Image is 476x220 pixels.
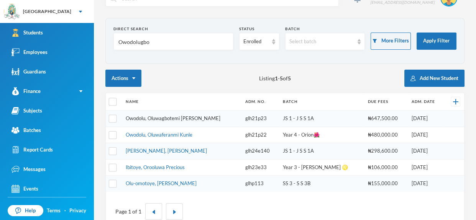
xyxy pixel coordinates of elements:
[371,33,410,50] button: More Filters
[126,164,185,170] a: Ibitoye, Orooluwa Precious
[115,207,141,215] div: Page 1 of 1
[11,107,42,115] div: Subjects
[408,143,444,160] td: [DATE]
[241,111,279,127] td: glh21p23
[285,26,365,32] div: Batch
[364,143,408,160] td: ₦298,600.00
[11,165,46,173] div: Messages
[126,180,197,186] a: Olu-omotoye, [PERSON_NAME]
[408,93,444,111] th: Adm. Date
[126,148,207,154] a: [PERSON_NAME], [PERSON_NAME]
[279,143,364,160] td: JS 1 - J S S 1A
[11,146,53,154] div: Report Cards
[279,176,364,192] td: SS 3 - S S 3B
[11,126,41,134] div: Batches
[279,93,364,111] th: Batch
[11,87,41,95] div: Finance
[105,70,141,87] button: Actions
[126,115,220,121] a: Owodolu, Oluwagbotemi [PERSON_NAME]
[288,75,291,81] b: 5
[289,38,354,46] div: Select batch
[279,127,364,143] td: Year 4 - Orion🌺
[279,111,364,127] td: JS 1 - J S S 1A
[453,99,458,104] img: +
[241,176,279,192] td: glhp113
[69,207,86,215] a: Privacy
[241,127,279,143] td: glh21p22
[47,207,61,215] a: Terms
[275,75,278,81] b: 1
[113,26,233,32] div: Direct Search
[122,93,241,111] th: Name
[243,38,268,46] div: Enrolled
[408,127,444,143] td: [DATE]
[4,4,20,20] img: logo
[364,127,408,143] td: ₦480,000.00
[118,33,229,51] input: Name, Admin No, Phone number, Email Address
[11,185,38,193] div: Events
[408,111,444,127] td: [DATE]
[239,26,279,32] div: Status
[64,207,66,215] div: ·
[241,143,279,160] td: glh24e140
[241,159,279,176] td: glh23e33
[241,93,279,111] th: Adm. No.
[23,8,71,15] div: [GEOGRAPHIC_DATA]
[364,176,408,192] td: ₦155,000.00
[8,205,43,217] a: Help
[280,75,283,81] b: 5
[11,48,48,56] div: Employees
[259,74,291,82] span: Listing - of
[404,70,465,87] button: Add New Student
[11,68,46,76] div: Guardians
[408,159,444,176] td: [DATE]
[364,159,408,176] td: ₦106,000.00
[364,111,408,127] td: ₦647,500.00
[408,176,444,192] td: [DATE]
[279,159,364,176] td: Year 3 - [PERSON_NAME] ♌️
[11,29,43,37] div: Students
[364,93,408,111] th: Due Fees
[126,132,192,138] a: Owodolu, Oluwaferanmi Kunle
[417,33,456,50] button: Apply Filter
